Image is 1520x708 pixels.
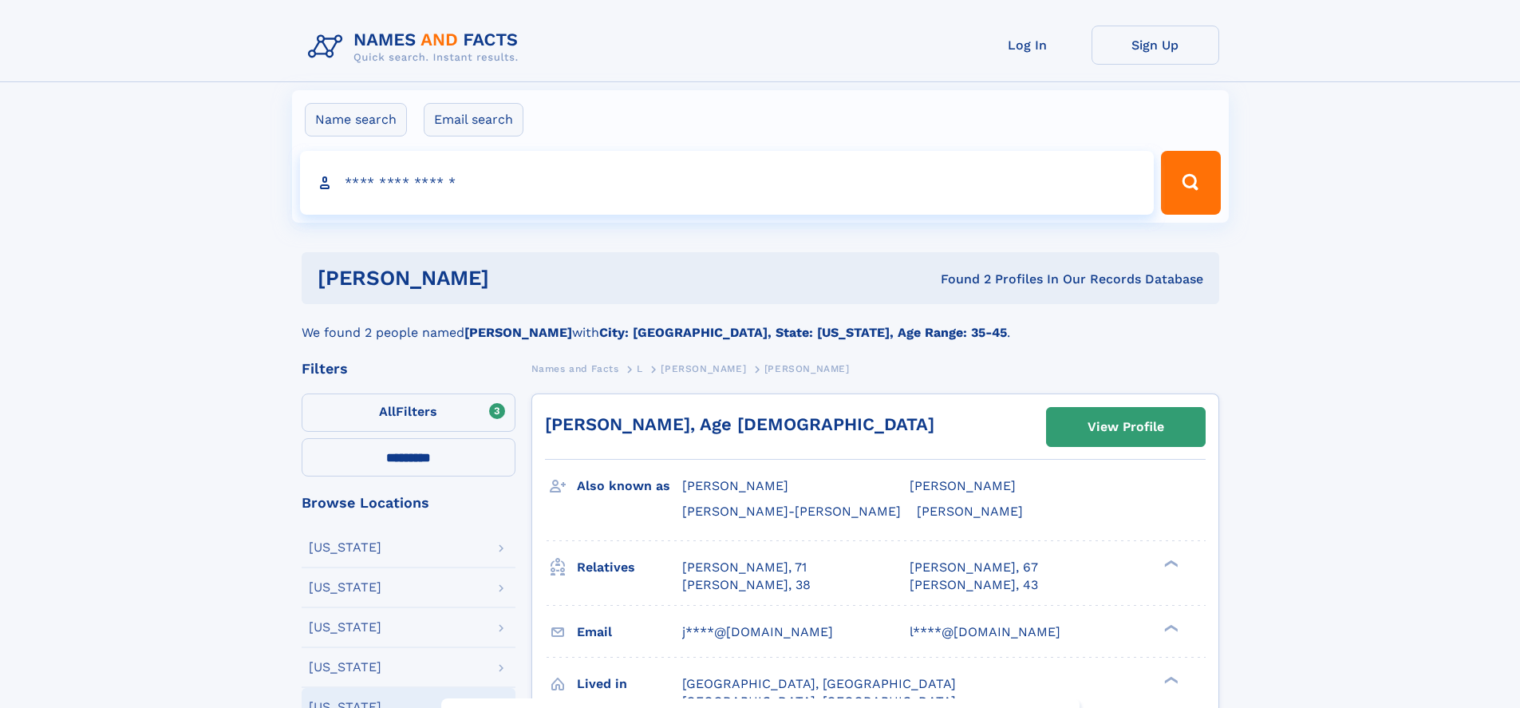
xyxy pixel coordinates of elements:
[309,581,381,594] div: [US_STATE]
[379,404,396,419] span: All
[1047,408,1205,446] a: View Profile
[305,103,407,136] label: Name search
[917,504,1023,519] span: [PERSON_NAME]
[577,619,682,646] h3: Email
[302,394,515,432] label: Filters
[302,496,515,510] div: Browse Locations
[1160,674,1179,685] div: ❯
[309,621,381,634] div: [US_STATE]
[715,271,1203,288] div: Found 2 Profiles In Our Records Database
[577,554,682,581] h3: Relatives
[309,661,381,674] div: [US_STATE]
[1160,558,1179,568] div: ❯
[682,504,901,519] span: [PERSON_NAME]-[PERSON_NAME]
[577,473,682,500] h3: Also known as
[599,325,1007,340] b: City: [GEOGRAPHIC_DATA], State: [US_STATE], Age Range: 35-45
[637,358,643,378] a: L
[302,362,515,376] div: Filters
[1088,409,1164,445] div: View Profile
[637,363,643,374] span: L
[1092,26,1219,65] a: Sign Up
[764,363,850,374] span: [PERSON_NAME]
[910,478,1016,493] span: [PERSON_NAME]
[682,576,811,594] a: [PERSON_NAME], 38
[300,151,1155,215] input: search input
[661,358,746,378] a: [PERSON_NAME]
[682,676,956,691] span: [GEOGRAPHIC_DATA], [GEOGRAPHIC_DATA]
[1160,623,1179,633] div: ❯
[309,541,381,554] div: [US_STATE]
[964,26,1092,65] a: Log In
[910,576,1038,594] a: [PERSON_NAME], 43
[318,268,715,288] h1: [PERSON_NAME]
[1161,151,1220,215] button: Search Button
[302,304,1219,342] div: We found 2 people named with .
[424,103,523,136] label: Email search
[464,325,572,340] b: [PERSON_NAME]
[682,478,788,493] span: [PERSON_NAME]
[531,358,619,378] a: Names and Facts
[545,414,934,434] a: [PERSON_NAME], Age [DEMOGRAPHIC_DATA]
[577,670,682,698] h3: Lived in
[302,26,531,69] img: Logo Names and Facts
[682,559,807,576] a: [PERSON_NAME], 71
[910,559,1038,576] a: [PERSON_NAME], 67
[661,363,746,374] span: [PERSON_NAME]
